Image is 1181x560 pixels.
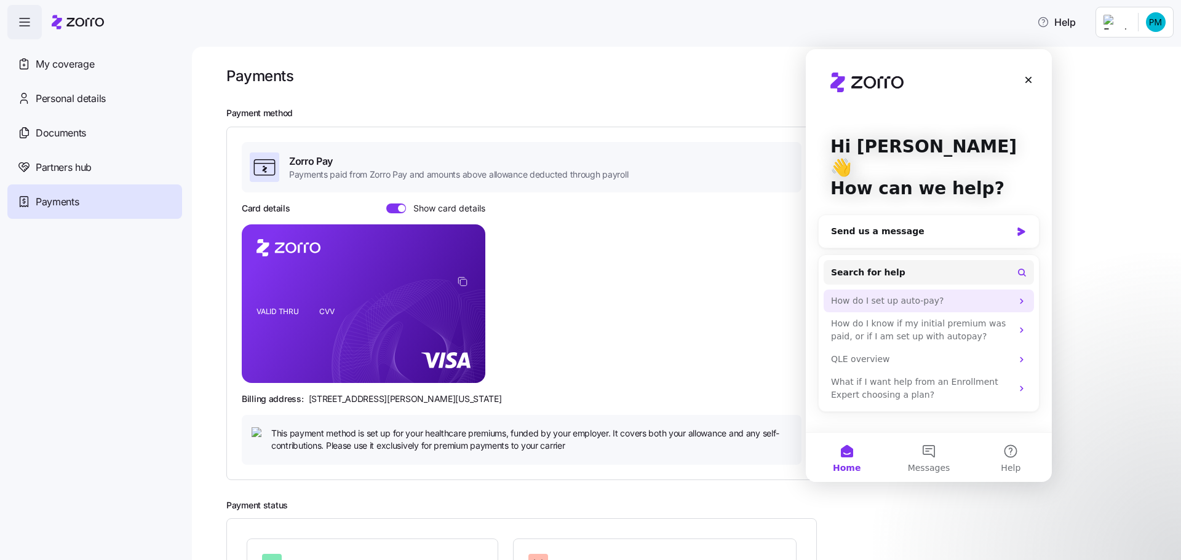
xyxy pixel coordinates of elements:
[289,154,628,169] span: Zorro Pay
[309,393,502,405] span: [STREET_ADDRESS][PERSON_NAME][US_STATE]
[7,184,182,219] a: Payments
[36,160,92,175] span: Partners hub
[242,393,304,405] span: Billing address:
[226,500,1164,511] h2: Payment status
[457,276,468,287] button: copy-to-clipboard
[1103,15,1128,30] img: Employer logo
[36,91,106,106] span: Personal details
[1146,12,1166,32] img: 0e8fffb0dbfb5aad5b239b62fd04ae45
[271,427,792,452] span: This payment method is set up for your healthcare premiums, funded by your employer. It covers bo...
[289,168,628,181] span: Payments paid from Zorro Pay and amounts above allowance deducted through payroll
[36,194,79,210] span: Payments
[256,307,299,316] tspan: VALID THRU
[406,203,485,213] span: Show card details
[806,49,1052,482] iframe: Intercom live chat
[226,66,293,85] h1: Payments
[7,47,182,81] a: My coverage
[7,81,182,116] a: Personal details
[7,150,182,184] a: Partners hub
[1037,15,1076,30] span: Help
[1027,10,1086,34] button: Help
[242,202,290,215] h3: Card details
[319,307,335,316] tspan: CVV
[7,116,182,150] a: Documents
[226,108,1164,119] h2: Payment method
[36,57,94,72] span: My coverage
[252,427,266,442] img: icon bulb
[36,125,86,141] span: Documents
